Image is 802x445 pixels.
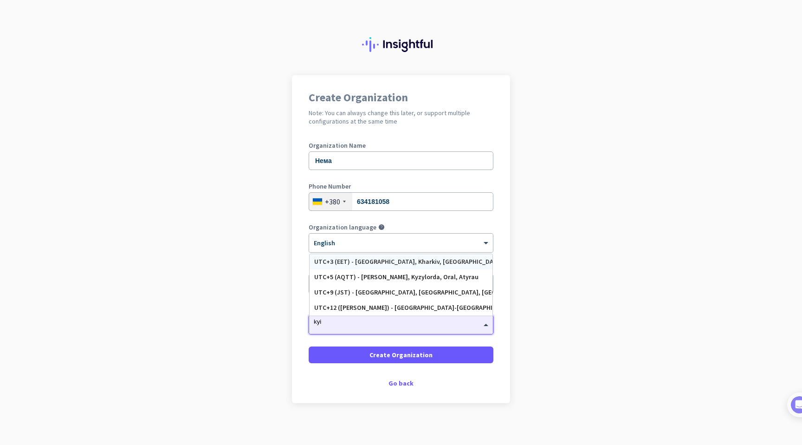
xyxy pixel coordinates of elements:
div: UTC+9 (JST) - [GEOGRAPHIC_DATA], [GEOGRAPHIC_DATA], [GEOGRAPHIC_DATA], [GEOGRAPHIC_DATA] [314,288,488,296]
div: UTC+5 (AQTT) - [PERSON_NAME], Kyzylorda, Oral, Atyrau [314,273,488,281]
div: Options List [310,254,492,315]
h1: Create Organization [309,92,493,103]
input: 3112 34567 [309,192,493,211]
div: +380 [325,197,340,206]
label: Organization language [309,224,376,230]
label: Organization Size (Optional) [309,265,493,271]
label: Phone Number [309,183,493,190]
button: Create Organization [309,347,493,363]
label: Organization Name [309,142,493,149]
span: Create Organization [369,350,433,360]
div: UTC+3 (EET) - [GEOGRAPHIC_DATA], Kharkiv, [GEOGRAPHIC_DATA], Dnipro [314,258,488,266]
i: help [378,224,385,230]
img: Insightful [362,37,440,52]
div: Go back [309,380,493,386]
div: UTC+12 ([PERSON_NAME]) - [GEOGRAPHIC_DATA]-[GEOGRAPHIC_DATA], [GEOGRAPHIC_DATA], [GEOGRAPHIC_DATA... [314,304,488,312]
label: Organization Time Zone [309,306,493,312]
h2: Note: You can always change this later, or support multiple configurations at the same time [309,109,493,125]
input: What is the name of your organization? [309,151,493,170]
